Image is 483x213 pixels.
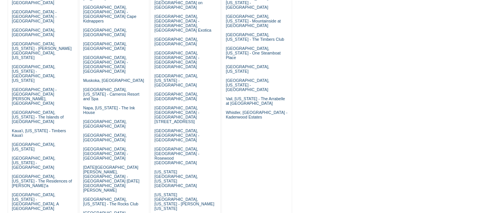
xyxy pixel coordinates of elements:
a: Whistler, [GEOGRAPHIC_DATA] - Kadenwood Estates [226,110,287,119]
a: [GEOGRAPHIC_DATA], [GEOGRAPHIC_DATA] - [GEOGRAPHIC_DATA] [GEOGRAPHIC_DATA] [154,51,199,69]
a: [GEOGRAPHIC_DATA], [US_STATE] - [GEOGRAPHIC_DATA] [154,74,198,87]
a: [GEOGRAPHIC_DATA], [US_STATE] - The Timbers Club [226,32,284,42]
a: [GEOGRAPHIC_DATA], [GEOGRAPHIC_DATA] [154,37,198,46]
a: [GEOGRAPHIC_DATA], [US_STATE] - [GEOGRAPHIC_DATA], A [GEOGRAPHIC_DATA] [12,192,59,211]
a: [GEOGRAPHIC_DATA], [GEOGRAPHIC_DATA] [154,92,198,101]
a: [GEOGRAPHIC_DATA], [GEOGRAPHIC_DATA] - [GEOGRAPHIC_DATA] Cape Kidnappers [83,5,136,23]
a: [GEOGRAPHIC_DATA], [US_STATE] - [PERSON_NAME][GEOGRAPHIC_DATA], [US_STATE] [12,42,72,60]
a: [GEOGRAPHIC_DATA], [GEOGRAPHIC_DATA] - Rosewood [GEOGRAPHIC_DATA] [154,147,199,165]
a: [DATE][GEOGRAPHIC_DATA][PERSON_NAME], [GEOGRAPHIC_DATA] - [GEOGRAPHIC_DATA] [DATE][GEOGRAPHIC_DAT... [83,165,139,192]
a: [GEOGRAPHIC_DATA], [GEOGRAPHIC_DATA] [12,28,55,37]
a: [GEOGRAPHIC_DATA] - [GEOGRAPHIC_DATA] - [GEOGRAPHIC_DATA] [12,10,57,23]
a: [GEOGRAPHIC_DATA], [GEOGRAPHIC_DATA] - [GEOGRAPHIC_DATA], [GEOGRAPHIC_DATA] Exotica [154,14,211,32]
a: [GEOGRAPHIC_DATA], [US_STATE] [12,142,55,151]
a: [GEOGRAPHIC_DATA], [US_STATE] - One Steamboat Place [226,46,281,60]
a: Napa, [US_STATE] - The Ink House [83,106,135,115]
a: [GEOGRAPHIC_DATA] - [GEOGRAPHIC_DATA][PERSON_NAME], [GEOGRAPHIC_DATA] [12,87,57,106]
a: [GEOGRAPHIC_DATA], [GEOGRAPHIC_DATA] - [GEOGRAPHIC_DATA] [154,128,199,142]
a: [GEOGRAPHIC_DATA], [GEOGRAPHIC_DATA] [83,28,127,37]
a: [GEOGRAPHIC_DATA], [US_STATE] - The Islands of [GEOGRAPHIC_DATA] [12,110,64,124]
a: [GEOGRAPHIC_DATA], [GEOGRAPHIC_DATA] - [GEOGRAPHIC_DATA] [GEOGRAPHIC_DATA] [83,55,128,74]
a: Kaua'i, [US_STATE] - Timbers Kaua'i [12,128,66,138]
a: [US_STATE][GEOGRAPHIC_DATA], [US_STATE] - [PERSON_NAME] [US_STATE] [154,192,214,211]
a: [GEOGRAPHIC_DATA], [US_STATE] - The Residences of [PERSON_NAME]'a [12,174,72,188]
a: [GEOGRAPHIC_DATA], [GEOGRAPHIC_DATA] - [GEOGRAPHIC_DATA] [83,147,128,160]
a: [US_STATE][GEOGRAPHIC_DATA], [US_STATE][GEOGRAPHIC_DATA] [154,170,198,188]
a: [GEOGRAPHIC_DATA], [GEOGRAPHIC_DATA] [83,133,127,142]
a: [GEOGRAPHIC_DATA], [GEOGRAPHIC_DATA] [83,119,127,128]
a: [GEOGRAPHIC_DATA], [GEOGRAPHIC_DATA] - [GEOGRAPHIC_DATA][STREET_ADDRESS] [154,106,199,124]
a: [GEOGRAPHIC_DATA], [GEOGRAPHIC_DATA] [83,42,127,51]
a: [GEOGRAPHIC_DATA], [US_STATE] - [GEOGRAPHIC_DATA] [12,156,55,170]
a: [GEOGRAPHIC_DATA], [US_STATE] [226,64,269,74]
a: [GEOGRAPHIC_DATA], [US_STATE] - The Rocks Club [83,197,139,206]
a: [GEOGRAPHIC_DATA], [US_STATE] - [GEOGRAPHIC_DATA], [US_STATE] [12,64,55,83]
a: [GEOGRAPHIC_DATA], [US_STATE] - Carneros Resort and Spa [83,87,139,101]
a: Muskoka, [GEOGRAPHIC_DATA] [83,78,144,83]
a: [GEOGRAPHIC_DATA], [US_STATE] - [GEOGRAPHIC_DATA] [226,78,269,92]
a: [GEOGRAPHIC_DATA], [US_STATE] - Mountainside at [GEOGRAPHIC_DATA] [226,14,281,28]
a: Vail, [US_STATE] - The Arrabelle at [GEOGRAPHIC_DATA] [226,96,285,106]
